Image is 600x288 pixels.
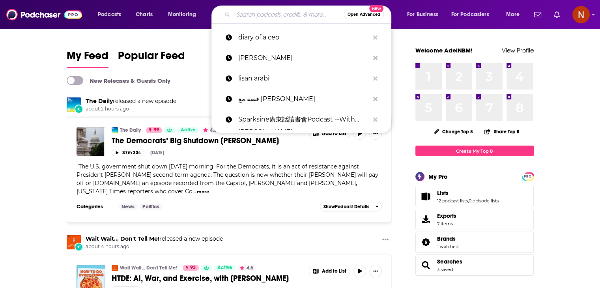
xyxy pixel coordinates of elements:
span: Monitoring [168,9,196,20]
a: 3 saved [437,267,453,272]
span: ... [193,188,196,195]
span: HTDE: AI, War, and Exercise, with [PERSON_NAME] [112,273,289,283]
h3: Categories [77,204,112,210]
span: Active [181,126,196,134]
span: Podcasts [98,9,121,20]
p: Sparksine廣東話讀書會Podcast --With Isaac [238,109,369,130]
span: The U.S. government shut down [DATE] morning. For the Democrats, it is an act of resistance again... [77,163,378,195]
span: My Feed [67,49,108,67]
a: New Releases & Guests Only [67,76,170,85]
button: Show More Button [379,235,392,245]
a: Wait Wait... Don't Tell Me! [86,235,159,242]
span: " [77,163,378,195]
a: My Feed [67,49,108,68]
a: Lists [418,191,434,202]
span: Lists [415,186,534,207]
span: New [369,5,383,12]
img: Wait Wait... Don't Tell Me! [67,235,81,249]
a: قصة مع [PERSON_NAME] [211,89,391,109]
span: More [506,9,520,20]
span: 99 [153,126,159,134]
span: Show Podcast Details [323,204,369,209]
a: Sparksine廣東話讀書會Podcast --With [PERSON_NAME] [211,109,391,130]
a: Exports [415,209,534,230]
span: Popular Feed [118,49,185,67]
span: Active [217,264,232,272]
a: View Profile [502,47,534,54]
button: 4.6 [237,265,256,271]
a: Charts [131,8,157,21]
a: diary of a ceo [211,27,391,48]
p: diary of a ceo [238,27,369,48]
a: Politics [139,204,163,210]
a: The Democrats’ Big Shutdown [PERSON_NAME] [112,136,303,146]
a: Active [214,265,236,271]
a: 99 [146,127,162,133]
button: open menu [92,8,131,21]
button: Open AdvancedNew [344,10,384,19]
h3: released a new episode [86,97,176,105]
button: Show More Button [369,127,382,140]
img: The Democrats’ Big Shutdown Gamble [77,127,105,156]
img: User Profile [572,6,590,23]
span: Searches [415,254,534,276]
span: Brands [437,235,456,242]
a: Brands [437,235,458,242]
span: Exports [437,212,456,219]
div: New Episode [75,105,83,113]
button: ShowPodcast Details [320,202,382,211]
img: Wait Wait... Don't Tell Me! [112,265,118,271]
button: Change Top 8 [429,127,478,137]
a: Searches [418,260,434,271]
span: Exports [418,214,434,225]
a: Searches [437,258,462,265]
img: The Daily [112,127,118,133]
a: News [118,204,138,210]
a: Active [178,127,199,133]
img: The Daily [67,97,81,112]
button: Show More Button [309,265,350,277]
a: 93 [183,265,199,271]
a: Welcome AdelNBM! [415,47,473,54]
a: Lists [437,189,499,196]
a: Wait Wait... Don't Tell Me! [120,265,178,271]
button: 37m 33s [112,149,144,156]
div: New Episode [75,243,83,251]
button: open menu [402,8,448,21]
a: Brands [418,237,434,248]
a: HTDE: AI, War, and Exercise, with [PERSON_NAME] [112,273,303,283]
button: Show More Button [309,127,350,140]
div: My Pro [428,173,448,180]
p: قصة مع خالد [238,89,369,109]
span: 7 items [437,221,456,226]
span: Add to List [322,131,346,137]
span: For Business [407,9,438,20]
div: Search podcasts, credits, & more... [219,6,399,24]
span: Lists [437,189,449,196]
a: Show notifications dropdown [551,8,563,21]
span: Charts [136,9,153,20]
span: 93 [190,264,196,272]
a: Show notifications dropdown [531,8,544,21]
a: 0 episode lists [469,198,499,204]
span: Logged in as AdelNBM [572,6,590,23]
span: The Democrats’ Big Shutdown [PERSON_NAME] [112,136,279,146]
img: Podchaser - Follow, Share and Rate Podcasts [6,7,82,22]
a: Create My Top 8 [415,146,534,156]
p: lisan arabi [238,68,369,89]
button: open menu [446,8,501,21]
button: open menu [163,8,206,21]
a: lisan arabi [211,68,391,89]
button: Show More Button [369,265,382,277]
span: about 4 hours ago [86,243,223,250]
span: For Podcasters [451,9,489,20]
p: joe rogan [238,48,369,68]
span: PRO [523,174,533,180]
button: 4.5 [201,127,219,133]
input: Search podcasts, credits, & more... [233,8,344,21]
a: Popular Feed [118,49,185,68]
